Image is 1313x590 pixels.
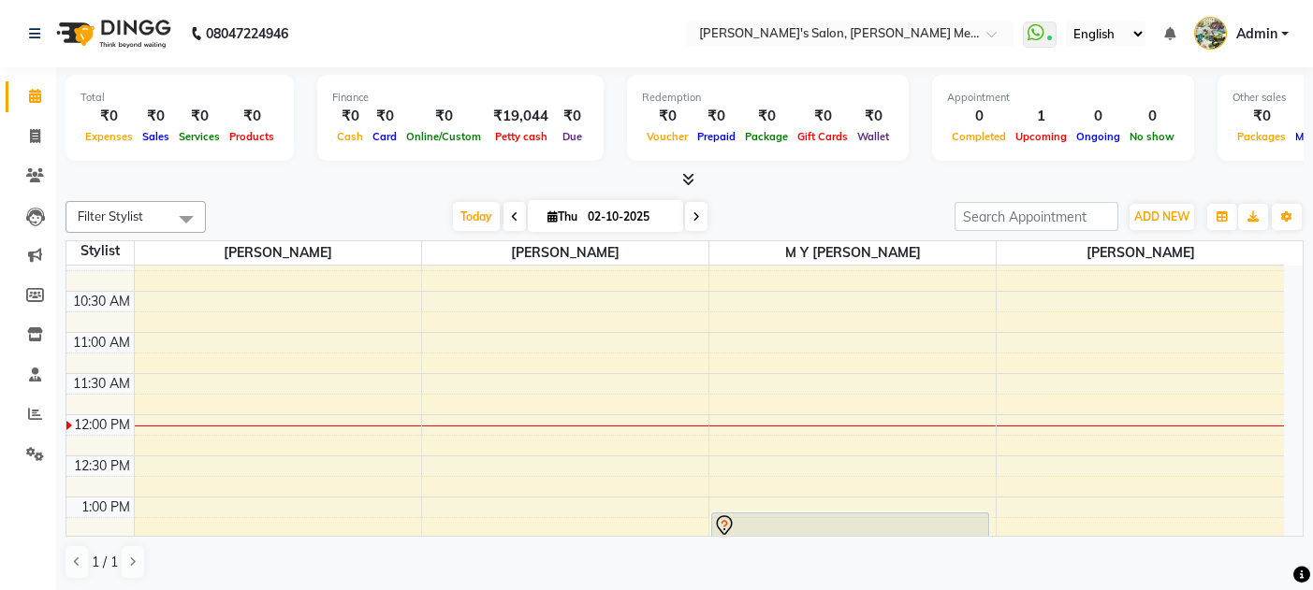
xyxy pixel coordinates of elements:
input: 2025-10-02 [582,203,676,231]
div: 10:30 AM [69,292,134,311]
div: ₹0 [138,106,174,127]
div: Finance [332,90,589,106]
span: Petty cash [490,130,552,143]
div: Appointment [947,90,1179,106]
div: ₹0 [793,106,853,127]
span: Card [368,130,401,143]
div: 0 [1072,106,1125,127]
span: Cash [332,130,368,143]
div: ₹0 [225,106,279,127]
div: ₹0 [740,106,793,127]
div: Redemption [642,90,894,106]
div: 11:00 AM [69,333,134,353]
span: Upcoming [1011,130,1072,143]
div: Stylist [66,241,134,261]
div: 0 [1125,106,1179,127]
div: ₹19,044 [486,106,556,127]
span: m y [PERSON_NAME] [709,241,996,265]
div: ₹0 [401,106,486,127]
span: Voucher [642,130,693,143]
span: Admin [1236,24,1277,44]
div: ₹0 [642,106,693,127]
span: Thu [543,209,582,223]
div: ₹0 [332,106,368,127]
div: 1:00 PM [78,497,134,517]
div: ₹0 [693,106,740,127]
span: Expenses [80,130,138,143]
input: Search Appointment [955,202,1118,231]
span: Due [558,130,587,143]
span: 1 / 1 [92,553,118,572]
div: ₹0 [556,106,589,127]
span: Prepaid [693,130,740,143]
div: 1 [1011,106,1072,127]
div: 12:00 PM [70,415,134,435]
b: 08047224946 [206,7,288,60]
div: ₹0 [80,106,138,127]
span: Today [453,202,500,231]
span: [PERSON_NAME] [422,241,708,265]
span: [PERSON_NAME] [997,241,1284,265]
span: Package [740,130,793,143]
div: 11:30 AM [69,374,134,394]
img: Admin [1194,17,1227,50]
span: Filter Stylist [78,209,143,223]
span: ADD NEW [1134,209,1189,223]
img: logo [48,7,176,60]
div: Total [80,90,279,106]
div: ₹0 [1233,106,1291,127]
span: [PERSON_NAME] [135,241,421,265]
span: Wallet [853,130,894,143]
span: Gift Cards [793,130,853,143]
button: ADD NEW [1130,204,1194,230]
span: Products [225,130,279,143]
span: Online/Custom [401,130,486,143]
div: ₹0 [368,106,401,127]
span: Completed [947,130,1011,143]
div: 0 [947,106,1011,127]
span: Packages [1233,130,1291,143]
div: ₹0 [853,106,894,127]
span: Ongoing [1072,130,1125,143]
div: 12:30 PM [70,456,134,476]
span: Sales [138,130,174,143]
span: Services [174,130,225,143]
span: No show [1125,130,1179,143]
div: ₹0 [174,106,225,127]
